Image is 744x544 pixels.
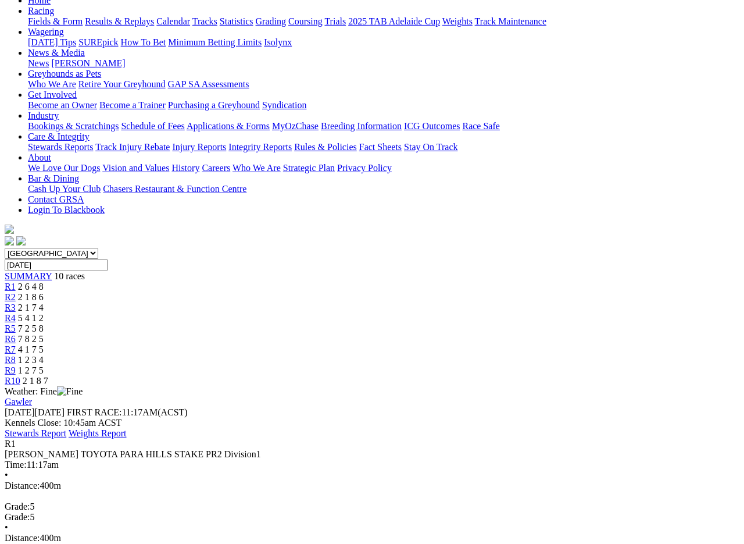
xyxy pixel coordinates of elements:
[5,533,40,543] span: Distance:
[321,121,402,131] a: Breeding Information
[272,121,319,131] a: MyOzChase
[18,282,44,291] span: 2 6 4 8
[102,163,169,173] a: Vision and Values
[324,16,346,26] a: Trials
[5,365,16,375] a: R9
[337,163,392,173] a: Privacy Policy
[5,418,739,428] div: Kennels Close: 10:45am ACST
[28,37,76,47] a: [DATE] Tips
[78,79,166,89] a: Retire Your Greyhound
[5,439,16,449] span: R1
[171,163,199,173] a: History
[18,303,44,312] span: 2 1 7 4
[28,90,77,99] a: Get Involved
[28,131,90,141] a: Care & Integrity
[5,225,14,234] img: logo-grsa-white.png
[28,6,54,16] a: Racing
[168,100,260,110] a: Purchasing a Greyhound
[228,142,292,152] a: Integrity Reports
[5,502,30,511] span: Grade:
[5,282,16,291] a: R1
[28,184,739,194] div: Bar & Dining
[5,460,739,470] div: 11:17am
[28,27,64,37] a: Wagering
[28,69,101,79] a: Greyhounds as Pets
[28,100,97,110] a: Become an Owner
[5,449,739,460] div: [PERSON_NAME] TOYOTA PARA HILLS STAKE PR2 Division1
[28,16,739,27] div: Racing
[95,142,170,152] a: Track Injury Rebate
[5,502,739,512] div: 5
[5,407,35,417] span: [DATE]
[5,397,32,407] a: Gawler
[28,142,739,152] div: Care & Integrity
[233,163,281,173] a: Who We Are
[18,344,44,354] span: 4 1 7 5
[16,236,26,246] img: twitter.svg
[5,313,16,323] a: R4
[5,512,739,522] div: 5
[5,292,16,302] a: R2
[462,121,499,131] a: Race Safe
[5,407,65,417] span: [DATE]
[192,16,217,26] a: Tracks
[168,79,249,89] a: GAP SA Assessments
[18,323,44,333] span: 7 2 5 8
[156,16,190,26] a: Calendar
[5,236,14,246] img: facebook.svg
[78,37,118,47] a: SUREpick
[5,344,16,354] a: R7
[256,16,286,26] a: Grading
[404,142,457,152] a: Stay On Track
[103,184,246,194] a: Chasers Restaurant & Function Centre
[5,470,8,480] span: •
[51,58,125,68] a: [PERSON_NAME]
[5,303,16,312] span: R3
[67,407,188,417] span: 11:17AM(ACST)
[5,271,52,281] a: SUMMARY
[5,334,16,344] a: R6
[288,16,323,26] a: Coursing
[5,386,83,396] span: Weather: Fine
[28,58,739,69] div: News & Media
[121,121,184,131] a: Schedule of Fees
[294,142,357,152] a: Rules & Policies
[5,460,27,470] span: Time:
[28,16,83,26] a: Fields & Form
[28,163,100,173] a: We Love Our Dogs
[5,428,66,438] a: Stewards Report
[5,376,20,386] span: R10
[67,407,121,417] span: FIRST RACE:
[5,323,16,333] span: R5
[442,16,473,26] a: Weights
[28,205,105,215] a: Login To Blackbook
[69,428,127,438] a: Weights Report
[99,100,166,110] a: Become a Trainer
[28,111,59,120] a: Industry
[5,533,739,543] div: 400m
[28,58,49,68] a: News
[54,271,85,281] span: 10 races
[283,163,335,173] a: Strategic Plan
[18,292,44,302] span: 2 1 8 6
[475,16,546,26] a: Track Maintenance
[5,259,108,271] input: Select date
[404,121,460,131] a: ICG Outcomes
[202,163,230,173] a: Careers
[28,48,85,58] a: News & Media
[28,121,119,131] a: Bookings & Scratchings
[121,37,166,47] a: How To Bet
[168,37,262,47] a: Minimum Betting Limits
[28,79,739,90] div: Greyhounds as Pets
[18,365,44,375] span: 1 2 7 5
[5,355,16,365] a: R8
[57,386,83,397] img: Fine
[359,142,402,152] a: Fact Sheets
[18,355,44,365] span: 1 2 3 4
